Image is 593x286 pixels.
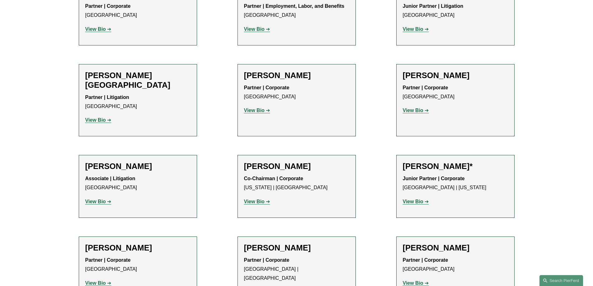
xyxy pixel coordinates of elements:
[403,3,464,9] strong: Junior Partner | Litigation
[539,275,583,286] a: Search this site
[85,199,106,204] strong: View Bio
[244,199,270,204] a: View Bio
[244,2,349,20] p: [GEOGRAPHIC_DATA]
[85,71,191,90] h2: [PERSON_NAME][GEOGRAPHIC_DATA]
[85,26,111,32] a: View Bio
[244,162,349,171] h2: [PERSON_NAME]
[244,176,303,181] strong: Co-Chairman | Corporate
[403,162,508,171] h2: [PERSON_NAME]*
[85,257,131,263] strong: Partner | Corporate
[244,26,270,32] a: View Bio
[85,176,135,181] strong: Associate | Litigation
[244,174,349,192] p: [US_STATE] | [GEOGRAPHIC_DATA]
[403,2,508,20] p: [GEOGRAPHIC_DATA]
[244,3,345,9] strong: Partner | Employment, Labor, and Benefits
[403,199,429,204] a: View Bio
[244,71,349,80] h2: [PERSON_NAME]
[85,256,191,274] p: [GEOGRAPHIC_DATA]
[85,93,191,111] p: [GEOGRAPHIC_DATA]
[403,243,508,253] h2: [PERSON_NAME]
[403,256,508,274] p: [GEOGRAPHIC_DATA]
[403,257,448,263] strong: Partner | Corporate
[85,117,106,123] strong: View Bio
[244,108,265,113] strong: View Bio
[85,243,191,253] h2: [PERSON_NAME]
[244,83,349,101] p: [GEOGRAPHIC_DATA]
[85,117,111,123] a: View Bio
[403,108,423,113] strong: View Bio
[85,95,129,100] strong: Partner | Litigation
[403,83,508,101] p: [GEOGRAPHIC_DATA]
[403,280,429,286] a: View Bio
[403,199,423,204] strong: View Bio
[403,176,465,181] strong: Junior Partner | Corporate
[85,3,131,9] strong: Partner | Corporate
[403,71,508,80] h2: [PERSON_NAME]
[85,280,111,286] a: View Bio
[244,26,265,32] strong: View Bio
[85,199,111,204] a: View Bio
[244,85,289,90] strong: Partner | Corporate
[85,26,106,32] strong: View Bio
[403,174,508,192] p: [GEOGRAPHIC_DATA] | [US_STATE]
[244,199,265,204] strong: View Bio
[403,26,429,32] a: View Bio
[85,162,191,171] h2: [PERSON_NAME]
[85,2,191,20] p: [GEOGRAPHIC_DATA]
[403,26,423,32] strong: View Bio
[403,108,429,113] a: View Bio
[85,280,106,286] strong: View Bio
[403,280,423,286] strong: View Bio
[403,85,448,90] strong: Partner | Corporate
[244,108,270,113] a: View Bio
[85,174,191,192] p: [GEOGRAPHIC_DATA]
[244,256,349,283] p: [GEOGRAPHIC_DATA] | [GEOGRAPHIC_DATA]
[244,243,349,253] h2: [PERSON_NAME]
[244,257,289,263] strong: Partner | Corporate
